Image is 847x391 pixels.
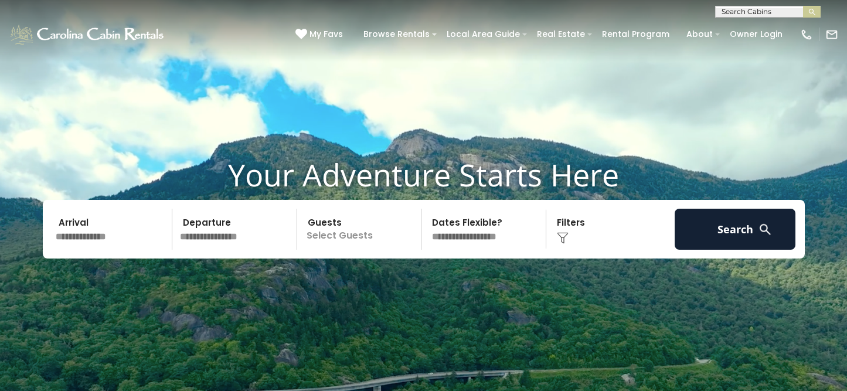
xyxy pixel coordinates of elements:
[724,25,788,43] a: Owner Login
[301,209,421,250] p: Select Guests
[358,25,436,43] a: Browse Rentals
[557,232,569,244] img: filter--v1.png
[9,23,167,46] img: White-1-1-2.png
[309,28,343,40] span: My Favs
[596,25,675,43] a: Rental Program
[800,28,813,41] img: phone-regular-white.png
[675,209,796,250] button: Search
[9,157,838,193] h1: Your Adventure Starts Here
[825,28,838,41] img: mail-regular-white.png
[681,25,719,43] a: About
[531,25,591,43] a: Real Estate
[758,222,773,237] img: search-regular-white.png
[441,25,526,43] a: Local Area Guide
[295,28,346,41] a: My Favs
